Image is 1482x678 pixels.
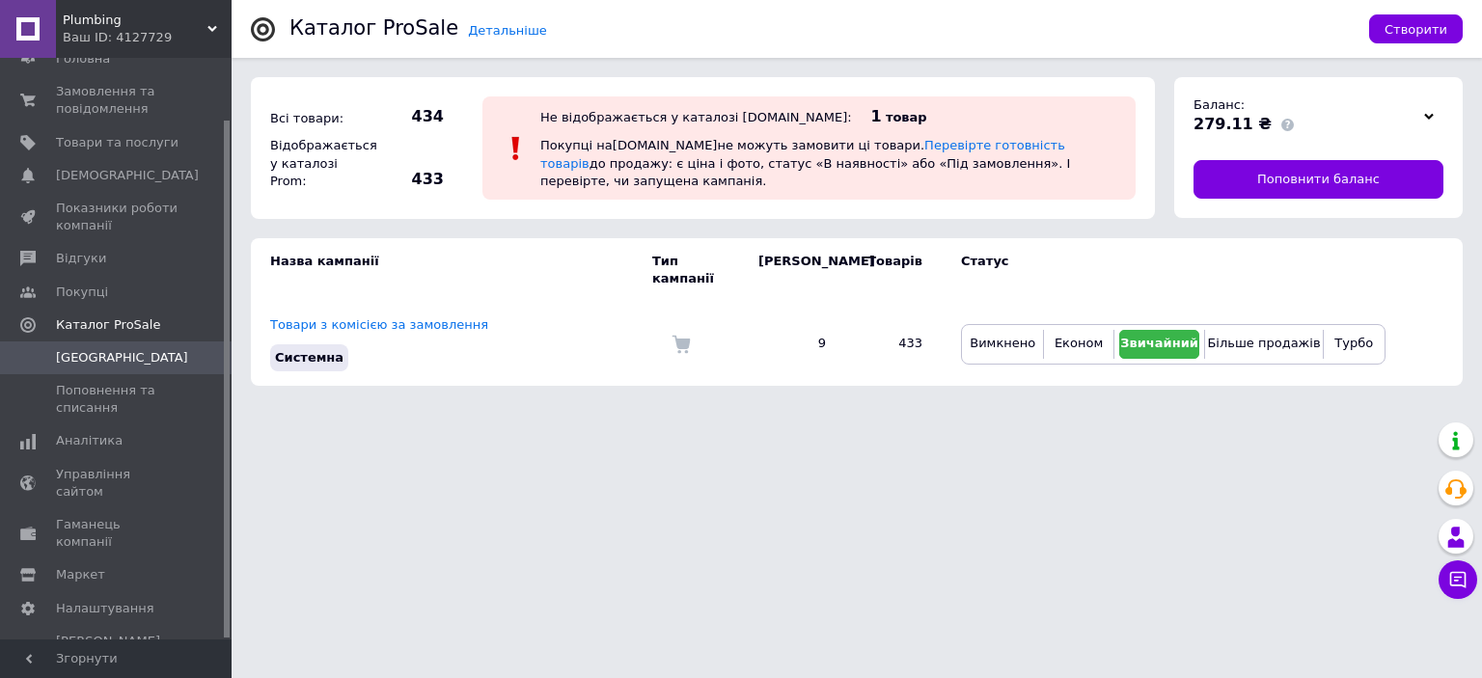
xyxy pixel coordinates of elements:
[56,284,108,301] span: Покупці
[970,336,1035,350] span: Вимкнено
[652,238,739,302] td: Тип кампанії
[265,132,371,195] div: Відображається у каталозі Prom:
[270,317,488,332] a: Товари з комісією за замовлення
[1055,336,1103,350] span: Економ
[275,350,343,365] span: Системна
[56,382,178,417] span: Поповнення та списання
[1207,336,1320,350] span: Більше продажів
[967,330,1038,359] button: Вимкнено
[251,238,652,302] td: Назва кампанії
[63,29,232,46] div: Ваш ID: 4127729
[265,105,371,132] div: Всі товари:
[540,138,1070,187] span: Покупці на [DOMAIN_NAME] не можуть замовити ці товари. до продажу: є ціна і фото, статус «В наявн...
[886,110,927,124] span: товар
[56,349,188,366] span: [GEOGRAPHIC_DATA]
[1369,14,1463,43] button: Створити
[1194,160,1443,199] a: Поповнити баланс
[672,335,691,354] img: Комісія за замовлення
[540,138,1065,170] a: Перевірте готовність товарів
[739,238,845,302] td: [PERSON_NAME]
[1194,97,1245,112] span: Баланс:
[845,302,942,385] td: 433
[1120,336,1198,350] span: Звичайний
[376,106,444,127] span: 434
[56,600,154,617] span: Налаштування
[1329,330,1380,359] button: Турбо
[1257,171,1380,188] span: Поповнити баланс
[376,169,444,190] span: 433
[502,134,531,163] img: :exclamation:
[1194,115,1272,133] span: 279.11 ₴
[63,12,207,29] span: Plumbing
[56,316,160,334] span: Каталог ProSale
[56,466,178,501] span: Управління сайтом
[56,83,178,118] span: Замовлення та повідомлення
[468,23,547,38] a: Детальніше
[845,238,942,302] td: Товарів
[56,167,199,184] span: [DEMOGRAPHIC_DATA]
[739,302,845,385] td: 9
[942,238,1386,302] td: Статус
[1049,330,1108,359] button: Економ
[1385,22,1447,37] span: Створити
[540,110,852,124] div: Не відображається у каталозі [DOMAIN_NAME]:
[1439,560,1477,599] button: Чат з покупцем
[56,516,178,551] span: Гаманець компанії
[56,200,178,234] span: Показники роботи компанії
[56,50,110,68] span: Головна
[1119,330,1200,359] button: Звичайний
[289,18,458,39] div: Каталог ProSale
[56,134,178,151] span: Товари та послуги
[871,107,882,125] span: 1
[56,566,105,583] span: Маркет
[56,250,106,267] span: Відгуки
[56,432,123,449] span: Аналітика
[1210,330,1317,359] button: Більше продажів
[1334,336,1373,350] span: Турбо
